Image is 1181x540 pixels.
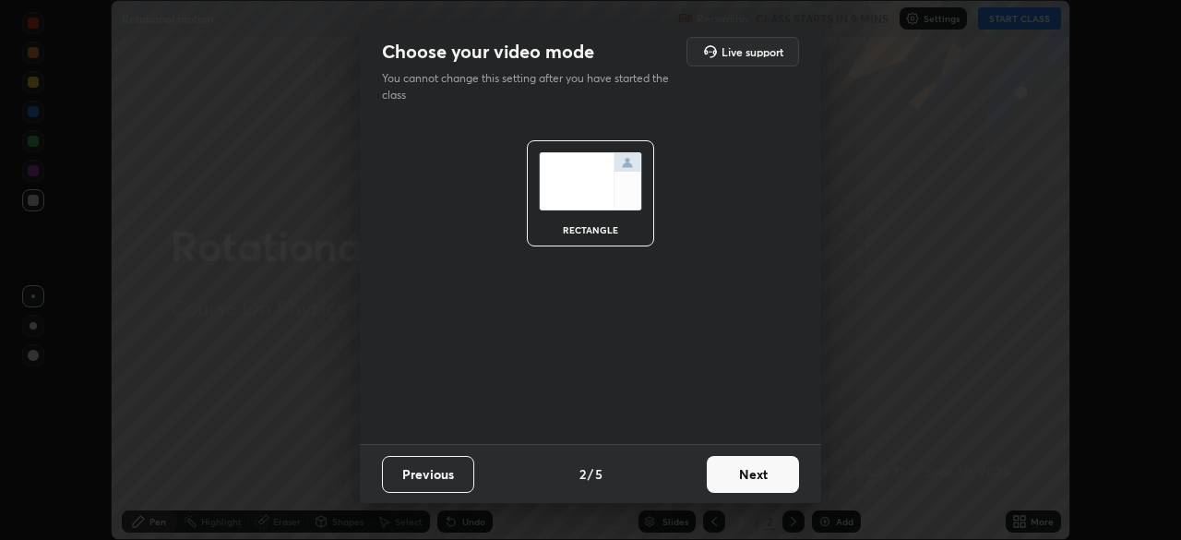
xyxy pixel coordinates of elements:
[554,225,627,234] div: rectangle
[382,70,681,103] p: You cannot change this setting after you have started the class
[722,46,783,57] h5: Live support
[595,464,602,484] h4: 5
[588,464,593,484] h4: /
[382,40,594,64] h2: Choose your video mode
[382,456,474,493] button: Previous
[579,464,586,484] h4: 2
[539,152,642,210] img: normalScreenIcon.ae25ed63.svg
[707,456,799,493] button: Next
